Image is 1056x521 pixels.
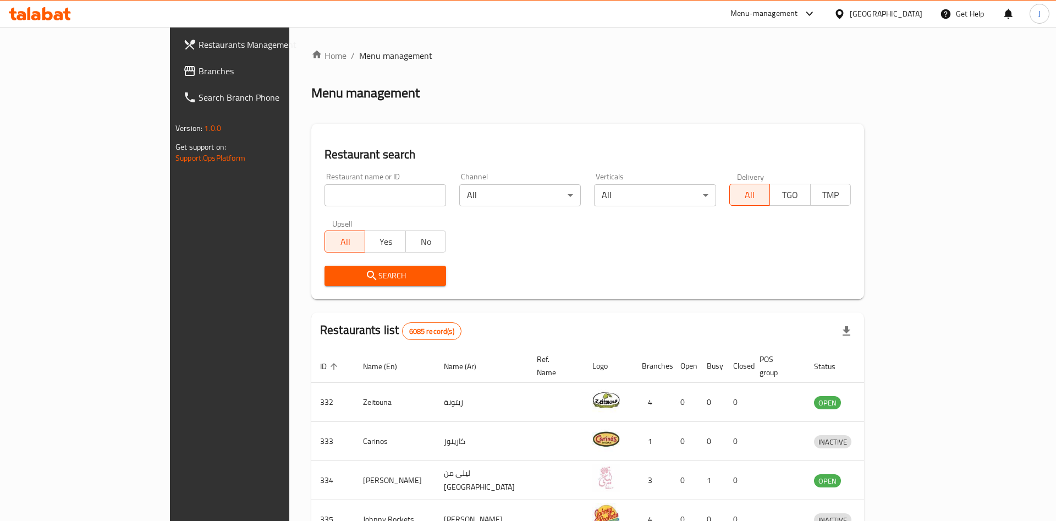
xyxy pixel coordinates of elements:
td: 0 [672,422,698,461]
span: INACTIVE [814,436,851,448]
th: Busy [698,349,724,383]
li: / [351,49,355,62]
button: All [729,184,770,206]
button: Search [324,266,446,286]
div: All [594,184,716,206]
span: OPEN [814,397,841,409]
span: 1.0.0 [204,121,221,135]
span: Restaurants Management [199,38,338,51]
td: 1 [633,422,672,461]
span: No [410,234,442,250]
div: OPEN [814,396,841,409]
th: Logo [584,349,633,383]
th: Branches [633,349,672,383]
img: Leila Min Lebnan [592,464,620,492]
td: ليلى من [GEOGRAPHIC_DATA] [435,461,528,500]
td: 0 [724,383,751,422]
span: Version: [175,121,202,135]
button: TGO [769,184,810,206]
span: Name (En) [363,360,411,373]
img: Carinos [592,425,620,453]
th: Open [672,349,698,383]
span: Yes [370,234,401,250]
h2: Menu management [311,84,420,102]
span: J [1038,8,1041,20]
span: Status [814,360,850,373]
nav: breadcrumb [311,49,864,62]
td: 0 [672,383,698,422]
span: Search Branch Phone [199,91,338,104]
a: Search Branch Phone [174,84,346,111]
div: Export file [833,318,860,344]
span: TMP [815,187,846,203]
td: 0 [698,383,724,422]
span: ID [320,360,341,373]
td: زيتونة [435,383,528,422]
div: OPEN [814,474,841,487]
button: All [324,231,365,253]
div: [GEOGRAPHIC_DATA] [850,8,922,20]
span: All [734,187,766,203]
a: Restaurants Management [174,31,346,58]
span: TGO [774,187,806,203]
th: Closed [724,349,751,383]
div: INACTIVE [814,435,851,448]
span: OPEN [814,475,841,487]
span: POS group [760,353,792,379]
span: All [329,234,361,250]
a: Branches [174,58,346,84]
div: All [459,184,581,206]
td: [PERSON_NAME] [354,461,435,500]
span: Menu management [359,49,432,62]
img: Zeitouna [592,386,620,414]
div: Menu-management [730,7,798,20]
input: Search for restaurant name or ID.. [324,184,446,206]
label: Upsell [332,220,353,227]
button: Yes [365,231,405,253]
td: كارينوز [435,422,528,461]
td: 0 [724,461,751,500]
td: 3 [633,461,672,500]
td: 4 [633,383,672,422]
td: 0 [698,422,724,461]
span: Branches [199,64,338,78]
span: Search [333,269,437,283]
h2: Restaurants list [320,322,461,340]
td: Carinos [354,422,435,461]
span: Name (Ar) [444,360,491,373]
span: Ref. Name [537,353,570,379]
td: 0 [724,422,751,461]
td: 1 [698,461,724,500]
button: No [405,231,446,253]
td: Zeitouna [354,383,435,422]
span: Get support on: [175,140,226,154]
td: 0 [672,461,698,500]
a: Support.OpsPlatform [175,151,245,165]
span: 6085 record(s) [403,326,461,337]
div: Total records count [402,322,461,340]
label: Delivery [737,173,765,180]
button: TMP [810,184,851,206]
h2: Restaurant search [324,146,851,163]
